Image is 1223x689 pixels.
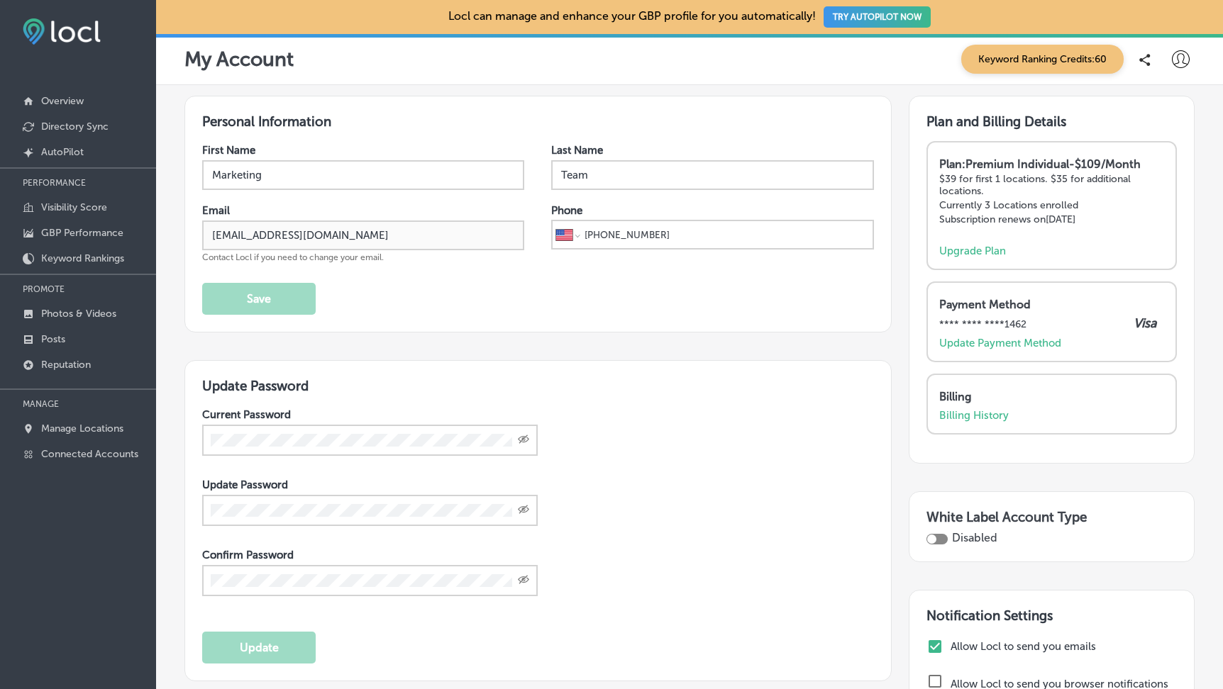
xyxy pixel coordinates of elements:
p: Reputation [41,359,91,371]
a: Update Payment Method [939,337,1061,349]
h3: Plan and Billing Details [926,113,1177,130]
h3: Update Password [202,378,874,394]
h3: Personal Information [202,113,874,130]
p: Posts [41,333,65,345]
p: AutoPilot [41,146,84,158]
input: Enter First Name [202,160,524,190]
p: Currently 3 Locations enrolled [939,199,1164,211]
p: Subscription renews on [DATE] [939,213,1164,225]
p: Connected Accounts [41,448,138,460]
input: Enter Email [202,220,524,250]
p: Visa [1134,315,1157,331]
span: Toggle password visibility [518,574,529,587]
h3: White Label Account Type [926,509,1177,531]
p: Manage Locations [41,422,123,435]
span: Disabled [952,531,997,544]
input: Phone number [583,221,869,248]
label: Current Password [202,408,291,421]
label: Allow Locl to send you emails [951,640,1173,653]
label: Phone [551,204,582,217]
p: Visibility Score [41,201,107,213]
p: Photos & Videos [41,308,116,320]
button: Save [202,283,316,315]
img: fda3e92497d09a02dc62c9cd864e3231.png [23,18,101,45]
p: Payment Method [939,298,1157,311]
p: Keyword Rankings [41,252,124,264]
label: Email [202,204,230,217]
label: Confirm Password [202,549,294,561]
p: GBP Performance [41,227,123,239]
p: My Account [184,47,294,71]
span: Keyword Ranking Credits: 60 [961,45,1124,74]
label: Last Name [551,144,603,157]
p: Overview [41,95,84,107]
span: Contact Locl if you need to change your email. [202,252,384,262]
button: Update [202,632,316,663]
label: First Name [202,144,255,157]
span: Toggle password visibility [518,434,529,447]
input: Enter Last Name [551,160,873,190]
button: TRY AUTOPILOT NOW [824,6,931,28]
p: Billing [939,390,1157,403]
span: Toggle password visibility [518,504,529,517]
p: Directory Sync [41,121,109,133]
p: $39 for first 1 locations. $35 for additional locations. [939,173,1164,197]
a: Upgrade Plan [939,245,1006,257]
h3: Notification Settings [926,607,1177,624]
a: Billing History [939,409,1009,422]
label: Update Password [202,478,288,491]
strong: Plan: Premium Individual - $109/Month [939,157,1141,171]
